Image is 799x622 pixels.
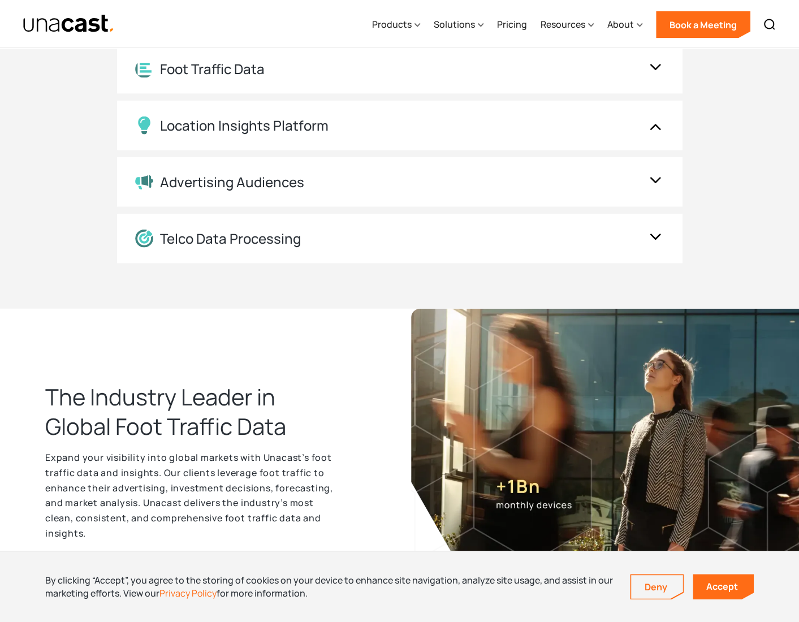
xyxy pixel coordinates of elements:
div: Solutions [434,18,475,31]
div: Foot Traffic Data [160,61,265,77]
h2: The Industry Leader in Global Foot Traffic Data [45,382,339,441]
img: Advertising Audiences icon [135,174,153,190]
img: Location Analytics icon [135,61,153,78]
img: Location Insights Platform icon [135,116,153,135]
p: Expand your visibility into global markets with Unacast’s foot traffic data and insights. Our cli... [45,450,339,541]
div: About [607,18,634,31]
div: Location Insights Platform [160,118,329,134]
div: About [607,2,642,48]
div: Resources [541,2,594,48]
img: Location Data Processing icon [135,230,153,248]
div: By clicking “Accept”, you agree to the storing of cookies on your device to enhance site navigati... [45,574,613,599]
img: Search icon [763,18,776,32]
div: Telco Data Processing [160,231,301,247]
a: Accept [693,574,754,599]
div: Advertising Audiences [160,174,304,191]
div: Products [372,2,420,48]
a: Privacy Policy [159,587,217,599]
a: Book a Meeting [656,11,750,38]
div: Products [372,18,412,31]
div: Resources [541,18,585,31]
a: Pricing [497,2,527,48]
a: Deny [631,575,683,599]
div: Solutions [434,2,483,48]
img: Unacast text logo [23,14,115,34]
a: home [23,14,115,34]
